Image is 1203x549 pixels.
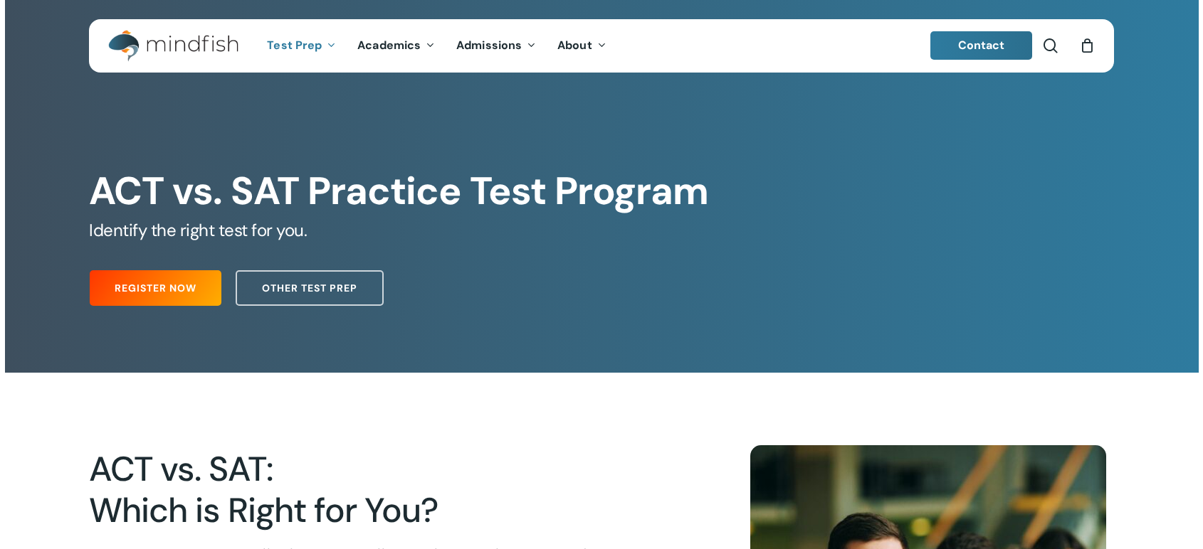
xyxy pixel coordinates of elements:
span: About [557,38,592,53]
span: Test Prep [267,38,322,53]
h2: ACT vs. SAT: Which is Right for You? [89,449,643,531]
h1: ACT vs. SAT Practice Test Program [89,169,1113,214]
a: Cart [1079,38,1095,53]
a: Test Prep [256,40,347,52]
span: Admissions [456,38,522,53]
a: Academics [347,40,446,52]
a: Admissions [446,40,547,52]
a: About [547,40,617,52]
a: Contact [930,31,1033,60]
span: Other Test Prep [262,281,357,295]
span: Contact [958,38,1005,53]
span: Register Now [115,281,196,295]
header: Main Menu [89,19,1114,73]
a: Other Test Prep [236,270,384,306]
span: Academics [357,38,421,53]
nav: Main Menu [256,19,616,73]
a: Register Now [90,270,221,306]
h5: Identify the right test for you. [89,219,1113,242]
